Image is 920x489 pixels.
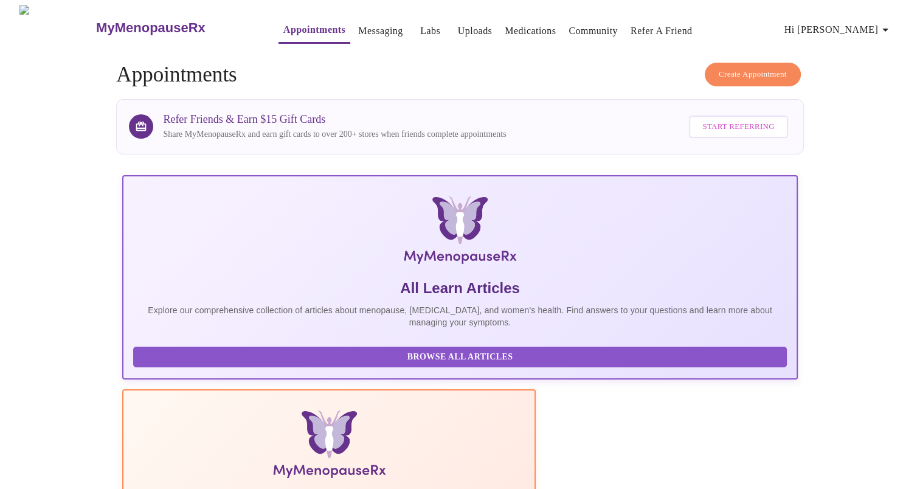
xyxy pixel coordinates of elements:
button: Labs [411,19,450,43]
img: MyMenopauseRx Logo [19,5,95,50]
a: Medications [505,23,556,40]
a: MyMenopauseRx [95,7,254,49]
a: Browse All Articles [133,351,789,361]
a: Labs [420,23,440,40]
button: Messaging [353,19,407,43]
p: Explore our comprehensive collection of articles about menopause, [MEDICAL_DATA], and women's hea... [133,304,786,328]
button: Appointments [278,18,350,44]
h3: MyMenopauseRx [96,20,206,36]
button: Start Referring [689,116,787,138]
button: Refer a Friend [626,19,697,43]
span: Create Appointment [719,68,787,81]
h5: All Learn Articles [133,279,786,298]
a: Community [569,23,618,40]
button: Create Appointment [705,63,801,86]
button: Browse All Articles [133,347,786,368]
img: MyMenopauseRx Logo [235,196,685,269]
a: Messaging [358,23,403,40]
a: Refer a Friend [631,23,693,40]
button: Community [564,19,623,43]
p: Share MyMenopauseRx and earn gift cards to over 200+ stores when friends complete appointments [163,128,506,140]
a: Start Referring [686,109,790,144]
a: Appointments [283,21,345,38]
span: Hi [PERSON_NAME] [784,21,893,38]
a: Uploads [458,23,493,40]
h4: Appointments [116,63,803,87]
span: Browse All Articles [145,350,774,365]
span: Start Referring [702,120,774,134]
button: Medications [500,19,561,43]
button: Hi [PERSON_NAME] [780,18,898,42]
h3: Refer Friends & Earn $15 Gift Cards [163,113,506,126]
img: Menopause Manual [195,410,462,483]
button: Uploads [453,19,497,43]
